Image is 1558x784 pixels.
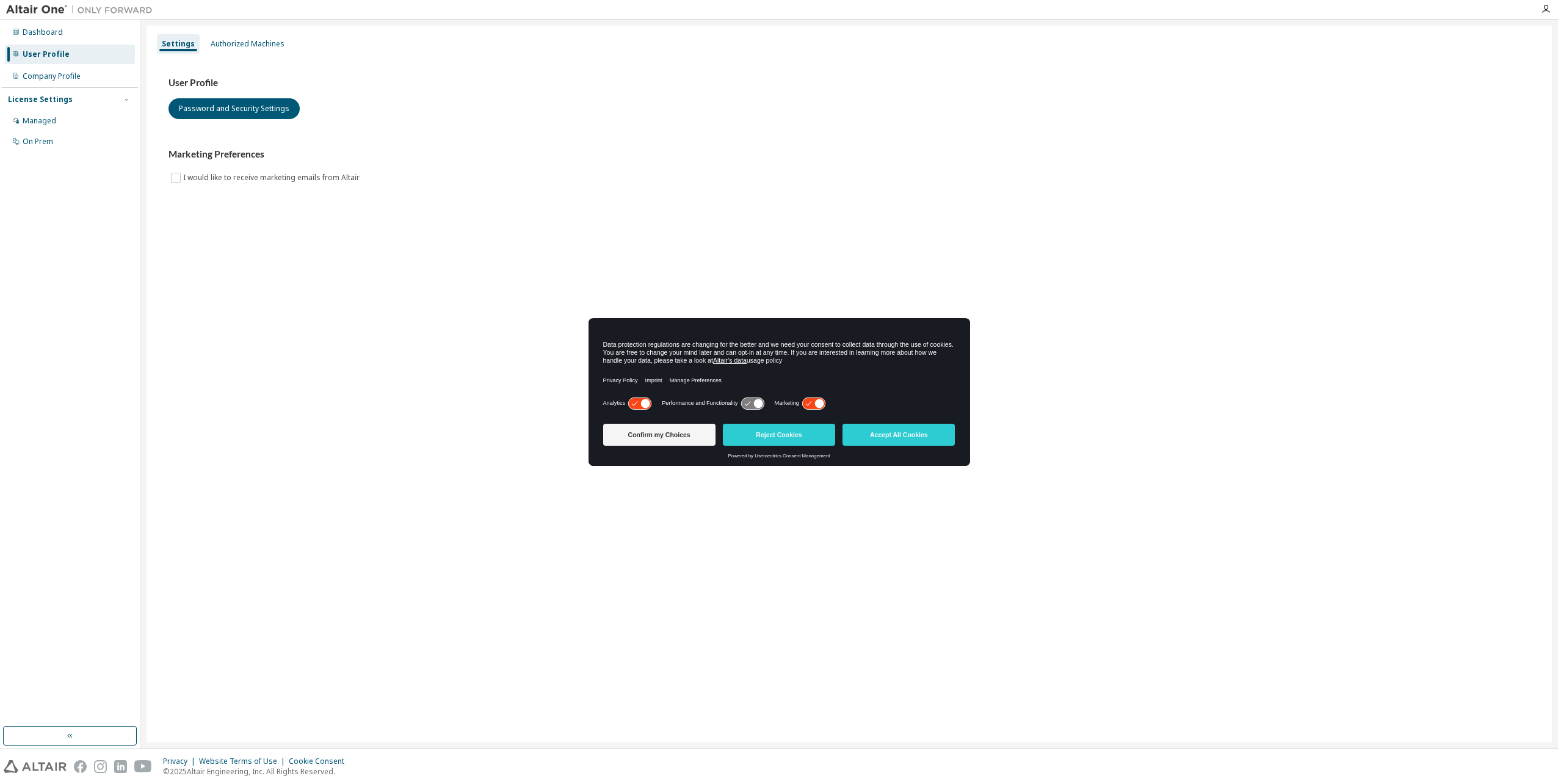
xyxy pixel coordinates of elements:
p: © 2025 Altair Engineering, Inc. All Rights Reserved. [163,766,352,777]
img: youtube.svg [134,760,152,773]
h3: User Profile [168,77,1530,89]
h3: Marketing Preferences [168,148,1530,161]
img: linkedin.svg [114,760,127,773]
div: On Prem [23,137,53,147]
img: instagram.svg [94,760,107,773]
img: Altair One [6,4,159,16]
div: Authorized Machines [211,39,284,49]
div: License Settings [8,95,73,104]
label: I would like to receive marketing emails from Altair [183,170,362,185]
div: User Profile [23,49,70,59]
img: altair_logo.svg [4,760,67,773]
img: facebook.svg [74,760,87,773]
div: Settings [162,39,195,49]
div: Privacy [163,757,199,766]
div: Company Profile [23,71,81,81]
div: Managed [23,116,56,126]
button: Password and Security Settings [168,98,300,119]
div: Cookie Consent [289,757,352,766]
div: Dashboard [23,27,63,37]
div: Website Terms of Use [199,757,289,766]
